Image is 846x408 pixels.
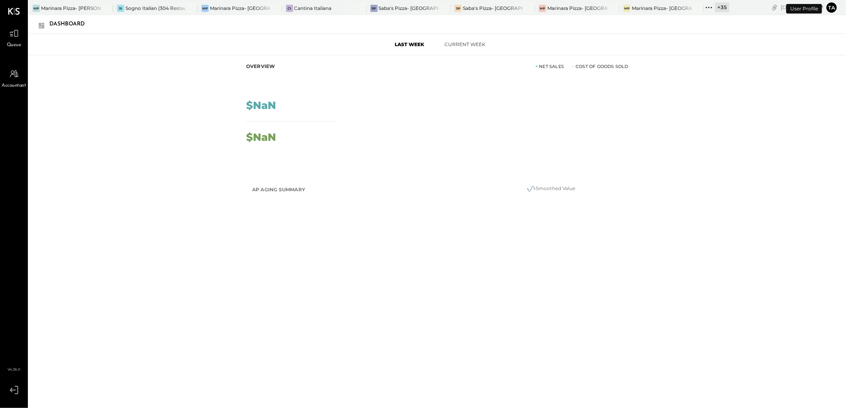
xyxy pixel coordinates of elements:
[547,5,607,12] div: Marinara Pizza- [GEOGRAPHIC_DATA]
[49,18,93,31] div: Dashboard
[771,3,779,12] div: copy link
[781,4,823,11] div: [DATE]
[246,63,275,70] div: Overview
[41,5,101,12] div: Marinara Pizza- [PERSON_NAME]
[715,2,729,12] div: + 35
[246,132,276,142] div: $NaN
[286,5,293,12] div: CI
[786,4,822,14] div: User Profile
[536,63,564,70] div: Net Sales
[294,5,332,12] div: Cantina Italiana
[2,82,26,89] span: Accountant
[437,38,493,51] button: Current Week
[252,183,305,197] h2: AP Aging Summary
[471,184,631,194] div: Smoothed Value
[7,42,22,49] span: Queue
[539,5,546,12] div: MP
[246,100,276,111] div: $NaN
[370,5,378,12] div: SP
[0,66,27,89] a: Accountant
[33,5,40,12] div: MP
[210,5,270,12] div: Marinara Pizza- [GEOGRAPHIC_DATA]
[202,5,209,12] div: MP
[623,5,631,12] div: MP
[379,5,439,12] div: Saba's Pizza- [GEOGRAPHIC_DATA]
[463,5,523,12] div: Saba's Pizza- [GEOGRAPHIC_DATA]
[632,5,692,12] div: Marinara Pizza- [GEOGRAPHIC_DATA]
[454,5,462,12] div: SP
[572,63,629,70] div: Cost of Goods Sold
[0,26,27,49] a: Queue
[117,5,124,12] div: SI
[825,1,838,14] button: ta
[382,38,437,51] button: Last Week
[125,5,186,12] div: Sogno Italian (304 Restaurant)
